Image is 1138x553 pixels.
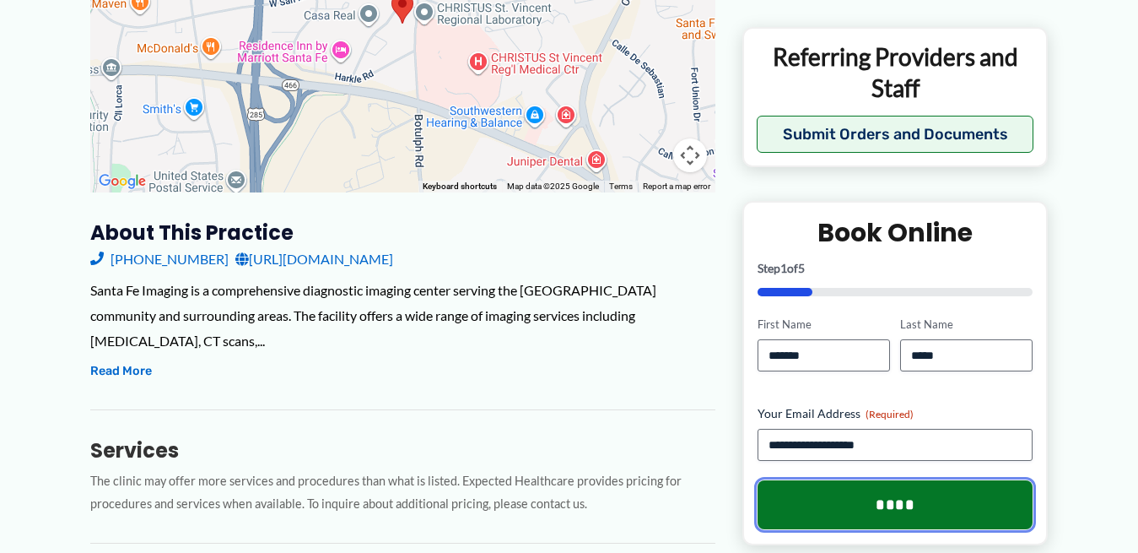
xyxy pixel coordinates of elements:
h2: Book Online [758,216,1033,249]
span: 1 [780,261,787,275]
p: The clinic may offer more services and procedures than what is listed. Expected Healthcare provid... [90,470,715,516]
p: Step of [758,263,1033,274]
div: Santa Fe Imaging is a comprehensive diagnostic imaging center serving the [GEOGRAPHIC_DATA] commu... [90,278,715,353]
a: Open this area in Google Maps (opens a new window) [94,171,150,192]
p: Referring Providers and Staff [757,41,1034,103]
img: Google [94,171,150,192]
label: First Name [758,317,890,333]
button: Read More [90,361,152,382]
span: Map data ©2025 Google [507,182,599,191]
a: [URL][DOMAIN_NAME] [235,247,393,272]
label: Your Email Address [758,404,1033,421]
button: Map camera controls [673,138,707,172]
button: Keyboard shortcuts [423,181,497,192]
button: Submit Orders and Documents [757,116,1034,153]
span: (Required) [866,407,914,420]
a: Report a map error [643,182,710,191]
span: 5 [798,261,805,275]
a: [PHONE_NUMBER] [90,247,229,272]
a: Terms (opens in new tab) [609,182,633,191]
label: Last Name [900,317,1033,333]
h3: About this practice [90,220,715,246]
h3: Services [90,437,715,464]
